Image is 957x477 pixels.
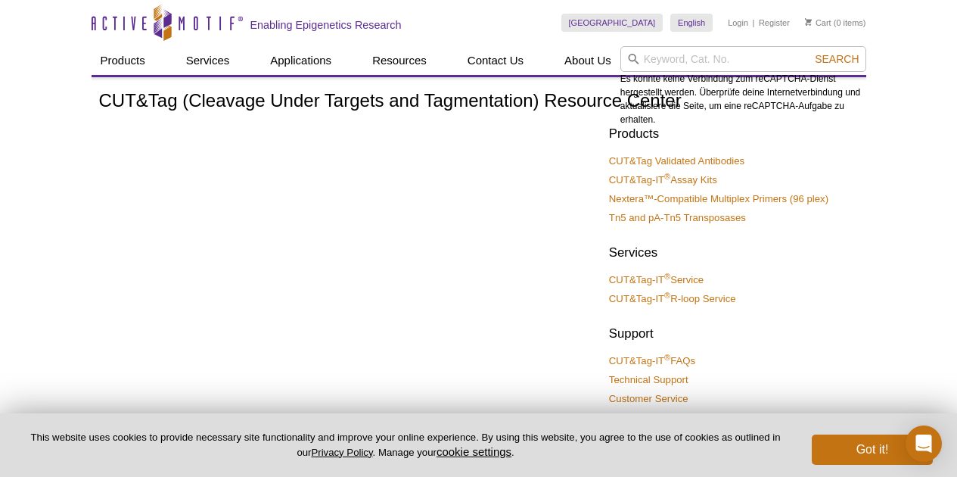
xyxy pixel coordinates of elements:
[670,14,713,32] a: English
[24,431,787,460] p: This website uses cookies to provide necessary site functionality and improve your online experie...
[728,17,748,28] a: Login
[810,52,863,66] button: Search
[620,46,866,72] input: Keyword, Cat. No.
[906,426,942,462] div: Open Intercom Messenger
[609,173,717,187] a: CUT&Tag-IT®Assay Kits
[812,435,933,465] button: Got it!
[759,17,790,28] a: Register
[609,392,688,406] a: Customer Service
[609,292,736,306] a: CUT&Tag-IT®R-loop Service
[609,154,744,168] a: CUT&Tag Validated Antibodies
[664,172,670,181] sup: ®
[92,46,154,75] a: Products
[664,291,670,300] sup: ®
[609,192,828,206] a: Nextera™-Compatible Multiplex Primers (96 plex)
[753,14,755,32] li: |
[561,14,663,32] a: [GEOGRAPHIC_DATA]
[99,91,859,113] h1: CUT&Tag (Cleavage Under Targets and Tagmentation) Resource Center
[609,273,704,287] a: CUT&Tag-IT®Service
[664,353,670,362] sup: ®
[458,46,533,75] a: Contact Us
[609,244,859,262] h2: Services
[261,46,340,75] a: Applications
[311,447,372,458] a: Privacy Policy
[609,325,859,343] h2: Support
[250,18,402,32] h2: Enabling Epigenetics Research
[437,445,511,458] button: cookie settings
[99,122,598,403] iframe: [WEBINAR] Improved Chromatin Analysis with CUT&Tag Assays - Dr. Michael Garbati
[609,211,746,225] a: Tn5 and pA-Tn5 Transposases
[805,14,866,32] li: (0 items)
[363,46,436,75] a: Resources
[664,272,670,281] sup: ®
[555,46,620,75] a: About Us
[805,17,831,28] a: Cart
[805,18,812,26] img: Your Cart
[609,354,695,368] a: CUT&Tag-IT®FAQs
[609,125,859,143] h2: Products
[620,46,866,126] div: Es konnte keine Verbindung zum reCAPTCHA-Dienst hergestellt werden. Überprüfe deine Internetverbi...
[815,53,859,65] span: Search
[609,373,688,387] a: Technical Support
[177,46,239,75] a: Services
